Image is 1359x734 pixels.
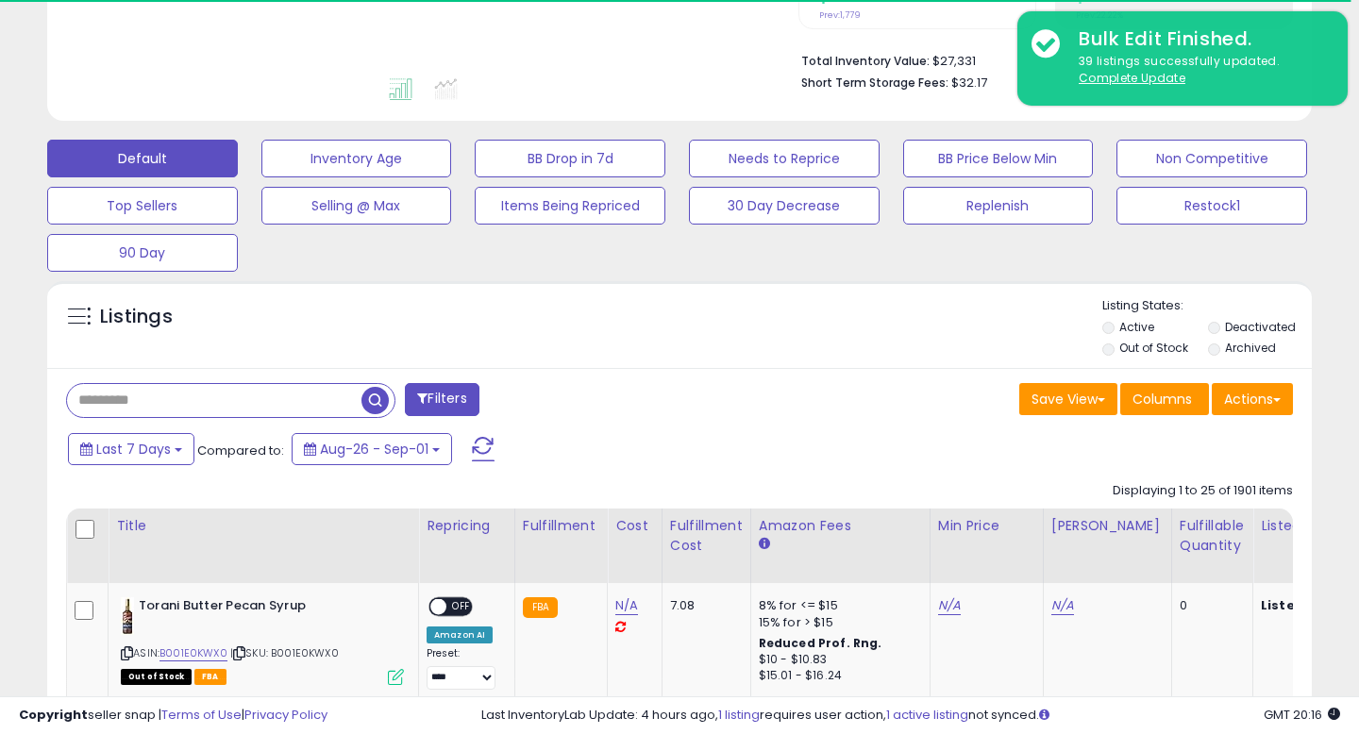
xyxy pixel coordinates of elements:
li: $27,331 [801,48,1279,71]
label: Out of Stock [1119,340,1188,356]
strong: Copyright [19,706,88,724]
div: Title [116,516,411,536]
b: Short Term Storage Fees: [801,75,948,91]
span: Columns [1132,390,1192,409]
button: Items Being Repriced [475,187,665,225]
a: 1 active listing [886,706,968,724]
label: Active [1119,319,1154,335]
img: 31U+dHl7FtL._SL40_.jpg [121,597,134,635]
div: Amazon AI [427,626,493,643]
button: 90 Day [47,234,238,272]
b: Listed Price: [1261,596,1347,614]
a: Terms of Use [161,706,242,724]
button: Restock1 [1116,187,1307,225]
div: $10 - $10.83 [759,652,915,668]
a: N/A [1051,596,1074,615]
label: Archived [1225,340,1276,356]
div: Displaying 1 to 25 of 1901 items [1113,482,1293,500]
span: FBA [194,669,226,685]
button: Inventory Age [261,140,452,177]
button: Non Competitive [1116,140,1307,177]
button: Top Sellers [47,187,238,225]
button: Filters [405,383,478,416]
button: Default [47,140,238,177]
a: B001E0KWX0 [159,645,227,661]
h5: Listings [100,304,173,330]
b: Total Inventory Value: [801,53,930,69]
div: 7.08 [670,597,736,614]
div: 0 [1180,597,1238,614]
p: Listing States: [1102,297,1313,315]
span: | SKU: B001E0KWX0 [230,645,339,660]
div: ASIN: [121,597,404,683]
div: Min Price [938,516,1035,536]
a: N/A [938,596,961,615]
label: Deactivated [1225,319,1296,335]
div: seller snap | | [19,707,327,725]
div: 39 listings successfully updated. [1065,53,1334,88]
span: $32.17 [951,74,987,92]
a: Privacy Policy [244,706,327,724]
div: Bulk Edit Finished. [1065,25,1334,53]
button: BB Price Below Min [903,140,1094,177]
div: Fulfillment Cost [670,516,743,556]
small: Amazon Fees. [759,536,770,553]
button: Selling @ Max [261,187,452,225]
button: Needs to Reprice [689,140,880,177]
div: Cost [615,516,654,536]
small: Prev: 22.22% [1076,9,1123,21]
div: Repricing [427,516,507,536]
small: FBA [523,597,558,618]
div: Amazon Fees [759,516,922,536]
button: Aug-26 - Sep-01 [292,433,452,465]
div: Fulfillable Quantity [1180,516,1245,556]
span: Compared to: [197,442,284,459]
div: Last InventoryLab Update: 4 hours ago, requires user action, not synced. [481,707,1340,725]
div: 8% for <= $15 [759,597,915,614]
span: Aug-26 - Sep-01 [320,440,428,459]
button: BB Drop in 7d [475,140,665,177]
span: OFF [446,599,477,615]
button: Replenish [903,187,1094,225]
small: Prev: 1,779 [819,9,861,21]
button: Columns [1120,383,1209,415]
b: Reduced Prof. Rng. [759,635,882,651]
span: Last 7 Days [96,440,171,459]
button: 30 Day Decrease [689,187,880,225]
span: All listings that are currently out of stock and unavailable for purchase on Amazon [121,669,192,685]
div: Preset: [427,647,500,690]
div: [PERSON_NAME] [1051,516,1164,536]
span: 2025-09-9 20:16 GMT [1264,706,1340,724]
b: Torani Butter Pecan Syrup [139,597,368,620]
a: 1 listing [718,706,760,724]
button: Last 7 Days [68,433,194,465]
a: N/A [615,596,638,615]
button: Actions [1212,383,1293,415]
div: $15.01 - $16.24 [759,668,915,684]
button: Save View [1019,383,1117,415]
div: 15% for > $15 [759,614,915,631]
u: Complete Update [1079,70,1185,86]
div: Fulfillment [523,516,599,536]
